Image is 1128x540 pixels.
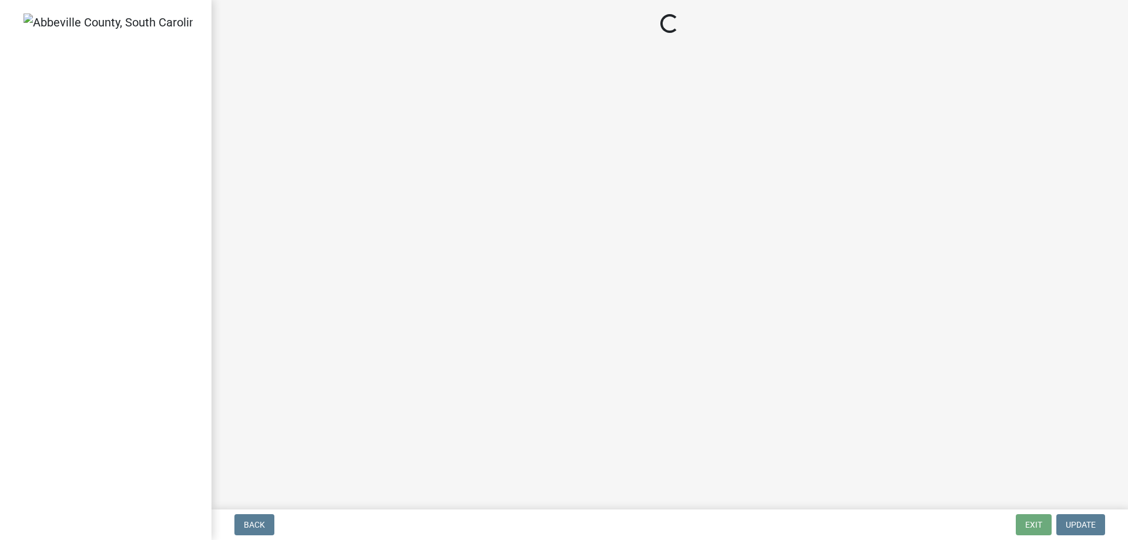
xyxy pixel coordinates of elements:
[234,514,274,535] button: Back
[1056,514,1105,535] button: Update
[1066,520,1096,529] span: Update
[1016,514,1052,535] button: Exit
[244,520,265,529] span: Back
[23,14,193,31] img: Abbeville County, South Carolina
